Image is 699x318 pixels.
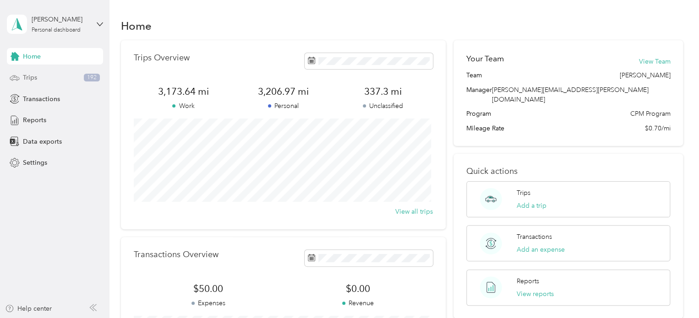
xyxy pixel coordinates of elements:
[466,70,482,80] span: Team
[23,52,41,61] span: Home
[466,109,491,119] span: Program
[283,298,432,308] p: Revenue
[333,101,433,111] p: Unclassified
[639,57,670,66] button: View Team
[466,53,504,65] h2: Your Team
[619,70,670,80] span: [PERSON_NAME]
[517,201,546,210] button: Add a trip
[233,85,333,98] span: 3,206.97 mi
[517,188,530,198] p: Trips
[517,245,565,254] button: Add an expense
[23,158,47,167] span: Settings
[32,27,81,33] div: Personal dashboard
[395,207,433,216] button: View all trips
[630,109,670,119] span: CPM Program
[32,15,89,24] div: [PERSON_NAME]
[23,73,37,82] span: Trips
[5,304,52,313] button: Help center
[648,267,699,318] iframe: Everlance-gr Chat Button Frame
[121,21,152,31] h1: Home
[466,124,504,133] span: Mileage Rate
[466,85,492,104] span: Manager
[84,74,100,82] span: 192
[466,167,670,176] p: Quick actions
[134,101,234,111] p: Work
[333,85,433,98] span: 337.3 mi
[23,137,62,146] span: Data exports
[23,94,60,104] span: Transactions
[134,298,283,308] p: Expenses
[134,250,218,259] p: Transactions Overview
[517,232,552,242] p: Transactions
[517,276,539,286] p: Reports
[134,53,190,63] p: Trips Overview
[134,282,283,295] span: $50.00
[492,86,649,103] span: [PERSON_NAME][EMAIL_ADDRESS][PERSON_NAME][DOMAIN_NAME]
[283,282,432,295] span: $0.00
[233,101,333,111] p: Personal
[23,115,46,125] span: Reports
[517,289,554,299] button: View reports
[644,124,670,133] span: $0.70/mi
[134,85,234,98] span: 3,173.64 mi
